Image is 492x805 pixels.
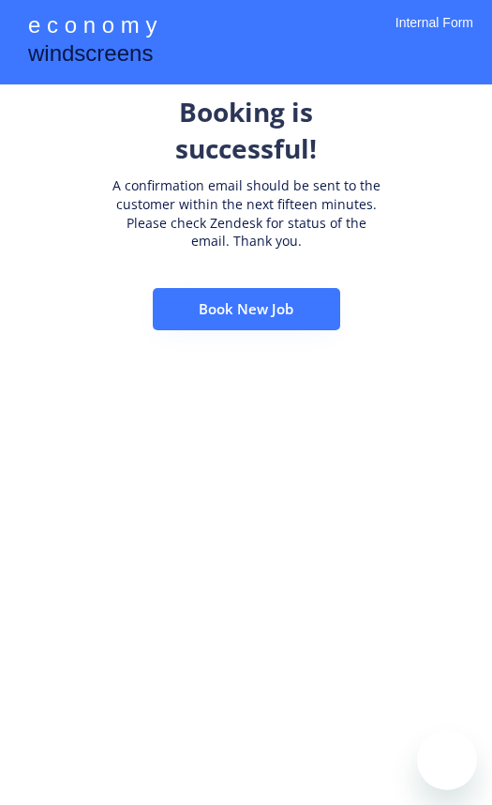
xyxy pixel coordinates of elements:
[395,14,473,56] div: Internal Form
[28,9,157,45] div: e c o n o m y
[153,288,340,330] button: Book New Job
[106,94,387,167] div: Booking is successful!
[417,730,477,790] iframe: Button to launch messaging window
[106,176,387,250] div: A confirmation email should be sent to the customer within the next fifteen minutes. Please check...
[28,38,153,74] div: windscreens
